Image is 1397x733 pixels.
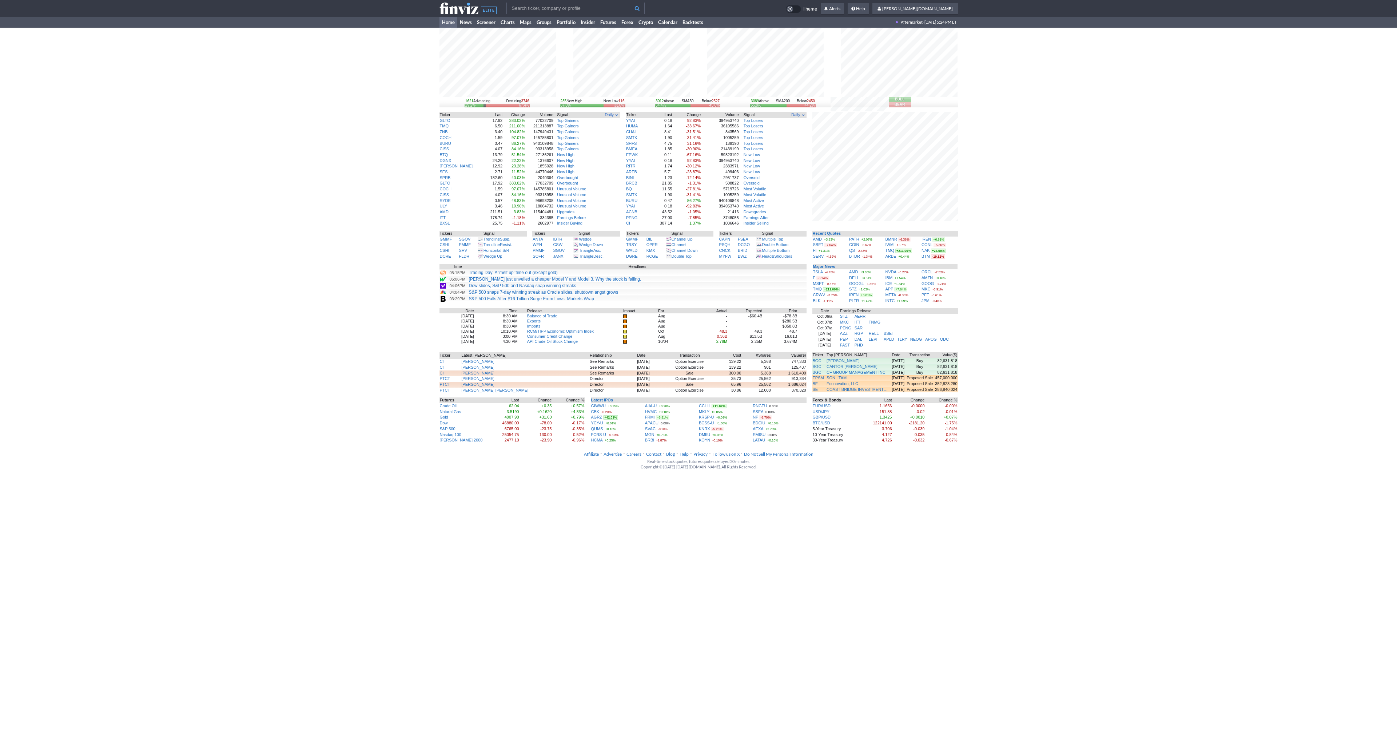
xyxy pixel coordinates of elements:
[557,210,574,214] a: Upgrades
[579,237,592,241] a: Wedge
[646,242,658,247] a: OPER
[672,248,698,253] a: Channel Down
[557,158,574,163] a: New High
[440,421,448,425] a: Dow
[744,204,764,208] a: Most Active
[645,427,656,431] a: SVAC
[744,193,766,197] a: Most Volatile
[440,359,444,364] a: CI
[591,398,613,402] a: Latest IPOs
[645,432,654,437] a: MGN
[469,290,618,295] a: S&P 500 snaps 7-day winning streak as Oracle slides, shutdown angst grows
[553,242,562,247] a: CSW
[813,254,824,258] a: SERV
[744,221,769,225] a: Insider Selling
[440,242,449,247] a: CSHI
[440,193,449,197] a: CISS
[813,376,824,380] a: EPSM
[813,237,822,241] a: AMD
[557,221,582,225] a: Insider Buying
[672,254,692,258] a: Double Top
[940,337,949,341] a: ODC
[591,404,606,408] a: GIWWU
[636,17,656,28] a: Crypto
[557,147,578,151] a: Top Gainers
[827,370,885,376] a: CF GROUP MANAGEMENT INC
[821,3,844,15] a: Alerts
[483,242,512,247] a: TrendlineResist.
[557,170,574,174] a: New High
[753,404,767,408] a: RNGTU
[578,17,598,28] a: Insider
[605,112,614,118] span: Daily
[855,314,866,318] a: AEHR
[813,409,829,414] a: USD/JPY
[626,204,635,208] a: YYAI
[557,141,578,146] a: Top Gainers
[646,237,653,241] a: BIL
[813,276,816,280] a: F
[483,237,510,241] a: TrendlineSupp.
[719,242,731,247] a: PSQH
[753,421,765,425] a: BDCIU
[869,320,880,324] a: TNMG
[527,319,541,323] a: Exports
[762,242,789,247] a: Double Bottom
[762,254,792,258] a: Head&Shoulders
[744,210,766,214] a: Downgrades
[534,17,554,28] a: Groups
[440,415,448,419] a: Gold
[922,293,929,297] a: PFE
[645,421,658,425] a: APACU
[459,248,467,253] a: SHV
[626,158,635,163] a: YYAI
[626,164,636,168] a: RITR
[885,242,894,247] a: IWM
[440,215,446,220] a: ITT
[744,181,760,185] a: Oversold
[744,124,763,128] a: Top Losers
[440,147,449,151] a: CISS
[440,175,451,180] a: SPRB
[557,193,586,197] a: Unusual Volume
[753,432,765,437] a: EMISU
[869,331,879,336] a: RELL
[645,415,655,419] a: FRMI
[699,427,710,431] a: KNRX
[527,329,594,333] a: RCM/TIPP Economic Optimism Index
[626,130,636,134] a: CHAI
[498,17,517,28] a: Charts
[440,432,461,437] a: Nasdaq 100
[619,17,636,28] a: Forex
[813,364,821,369] a: BGC
[762,237,784,241] a: Multiple Top
[557,198,586,203] a: Unusual Volume
[557,215,586,220] a: Earnings Before
[626,215,637,220] a: PENG
[591,438,603,442] a: HCMA
[553,248,565,253] a: SGOV
[699,409,709,414] a: MKLY
[744,130,763,134] a: Top Losers
[922,298,930,303] a: JPM
[813,421,830,425] a: BTC/USD
[813,358,821,363] a: BGC
[645,404,657,408] a: AIIA-U
[646,254,658,258] a: RCGE
[849,242,859,247] a: COIN
[827,387,890,393] a: COAST BRIDGE INVESTMENTS LIMITED
[744,135,763,140] a: Top Losers
[461,382,494,387] a: [PERSON_NAME]
[869,337,877,341] a: LEVI
[884,337,894,341] a: APLD
[699,438,710,442] a: KOYN
[527,339,578,344] a: API Crude Oil Stock Change
[439,17,457,28] a: Home
[440,388,450,392] a: PTCT
[848,3,869,15] a: Help
[579,248,601,253] a: TriangleAsc.
[672,242,686,247] a: Channel
[849,270,858,274] a: AMD
[469,270,558,275] a: Trading Day: A 'melt up' time out (except gold)
[885,287,893,291] a: APP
